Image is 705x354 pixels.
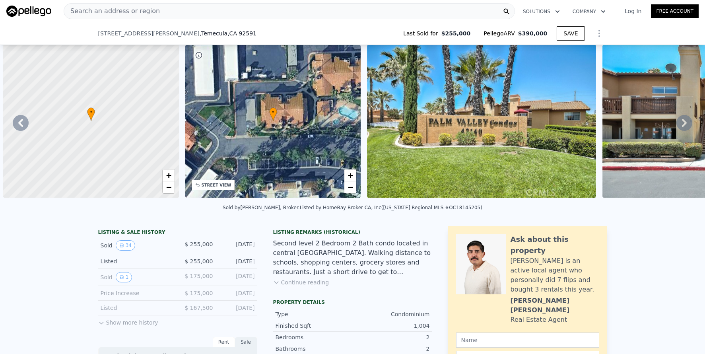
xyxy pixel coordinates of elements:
div: Sold by [PERSON_NAME], Broker . [223,205,300,210]
span: − [348,182,353,192]
div: Condominium [353,310,430,318]
a: Zoom out [163,181,175,193]
div: [DATE] [219,272,255,282]
img: Pellego [6,6,51,17]
div: LISTING & SALE HISTORY [98,229,257,237]
span: + [348,170,353,180]
button: SAVE [557,26,585,41]
div: Finished Sqft [276,322,353,330]
span: $ 255,000 [185,241,213,247]
span: , Temecula [200,29,256,37]
button: Company [566,4,612,19]
button: View historical data [116,272,132,282]
a: Log In [615,7,651,15]
button: Continue reading [273,278,329,286]
div: Sold [101,240,171,251]
div: Price Increase [101,289,171,297]
div: 2 [353,345,430,353]
div: [PERSON_NAME] is an active local agent who personally did 7 flips and bought 3 rentals this year. [511,256,599,294]
button: Show Options [591,25,607,41]
div: 2 [353,333,430,341]
span: Search an address or region [64,6,160,16]
div: [DATE] [219,257,255,265]
div: Listing Remarks (Historical) [273,229,432,235]
a: Free Account [651,4,699,18]
div: [DATE] [219,240,255,251]
input: Name [456,333,599,348]
span: $ 255,000 [185,258,213,265]
span: Pellego ARV [484,29,518,37]
div: Sale [235,337,257,347]
span: $255,000 [441,29,471,37]
span: $ 175,000 [185,273,213,279]
div: Ask about this property [511,234,599,256]
div: Second level 2 Bedroom 2 Bath condo located in central [GEOGRAPHIC_DATA]. Walking distance to sch... [273,239,432,277]
span: − [166,182,171,192]
button: View historical data [116,240,135,251]
div: [DATE] [219,304,255,312]
span: , CA 92591 [227,30,256,37]
div: Property details [273,299,432,305]
span: $390,000 [518,30,548,37]
span: Last Sold for [403,29,441,37]
div: Listed [101,257,171,265]
button: Show more history [98,315,158,327]
a: Zoom in [163,169,175,181]
div: Type [276,310,353,318]
span: • [87,109,95,116]
div: 1,004 [353,322,430,330]
div: Bedrooms [276,333,353,341]
img: Sale: 42578261 Parcel: 24902716 [367,45,596,198]
div: Listed [101,304,171,312]
div: [DATE] [219,289,255,297]
div: STREET VIEW [202,182,231,188]
div: • [87,107,95,121]
div: Sold [101,272,171,282]
span: [STREET_ADDRESS][PERSON_NAME] [98,29,200,37]
a: Zoom in [344,169,356,181]
div: [PERSON_NAME] [PERSON_NAME] [511,296,599,315]
span: + [166,170,171,180]
span: $ 167,500 [185,305,213,311]
div: Listed by HomeBay Broker CA, Inc ([US_STATE] Regional MLS #OC18145205) [300,205,482,210]
div: Bathrooms [276,345,353,353]
a: Zoom out [344,181,356,193]
div: • [269,107,277,121]
span: $ 175,000 [185,290,213,296]
span: • [269,109,277,116]
button: Solutions [517,4,566,19]
div: Rent [213,337,235,347]
div: Real Estate Agent [511,315,567,325]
